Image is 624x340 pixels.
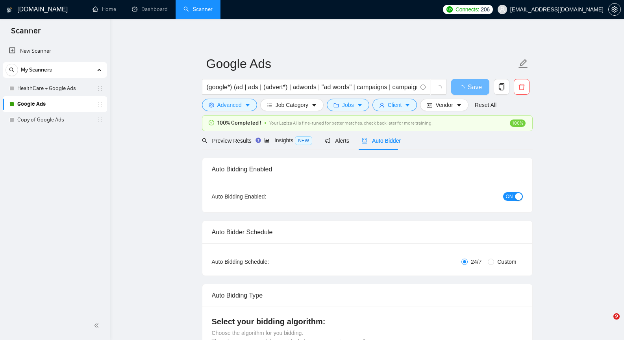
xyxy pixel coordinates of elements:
button: barsJob Categorycaret-down [260,99,324,111]
span: folder [333,102,339,108]
span: Insights [264,137,312,143]
span: 9 [613,313,620,320]
span: user [500,7,505,12]
span: info-circle [420,85,426,90]
div: Auto Bidder Schedule [212,221,523,243]
div: Auto Bidding Schedule: [212,257,315,266]
span: copy [494,83,509,90]
span: Client [388,101,402,109]
span: idcard [427,102,432,108]
span: Job Category [276,101,308,109]
li: My Scanners [3,62,107,128]
span: caret-down [245,102,250,108]
span: Advanced [217,101,242,109]
a: HealthCare + Google Ads [17,81,92,96]
a: Copy of Google Ads [17,112,92,128]
span: delete [514,83,529,90]
span: ON [506,192,513,201]
span: loading [435,85,442,92]
button: setting [608,3,621,16]
span: Vendor [435,101,453,109]
img: upwork-logo.png [446,6,453,13]
a: searchScanner [183,6,213,13]
span: caret-down [405,102,410,108]
button: search [6,64,18,76]
span: 24/7 [468,257,485,266]
a: dashboardDashboard [132,6,168,13]
span: My Scanners [21,62,52,78]
input: Scanner name... [206,54,517,74]
button: Save [451,79,489,95]
span: holder [97,117,103,123]
iframe: Intercom live chat [597,313,616,332]
div: Tooltip anchor [255,137,262,144]
div: Auto Bidding Type [212,284,523,307]
span: setting [209,102,214,108]
a: homeHome [93,6,116,13]
a: setting [608,6,621,13]
button: userClientcaret-down [372,99,417,111]
a: Google Ads [17,96,92,112]
span: area-chart [264,138,270,143]
button: delete [514,79,530,95]
span: bars [267,102,272,108]
h4: Select your bidding algorithm: [212,316,523,327]
span: caret-down [456,102,462,108]
span: Connects: [456,5,479,14]
button: folderJobscaret-down [327,99,369,111]
span: Auto Bidder [362,138,401,144]
input: Search Freelance Jobs... [207,82,417,92]
span: Custom [494,257,519,266]
span: holder [97,85,103,92]
span: Your Laziza AI is fine-tuned for better matches, check back later for more training! [269,120,433,126]
span: search [6,67,18,73]
a: New Scanner [9,43,101,59]
span: loading [458,85,468,91]
div: Auto Bidding Enabled [212,158,523,180]
span: NEW [295,136,312,145]
button: copy [494,79,509,95]
span: search [202,138,207,143]
span: notification [325,138,330,143]
button: idcardVendorcaret-down [420,99,468,111]
span: user [379,102,385,108]
span: check-circle [209,120,214,125]
span: caret-down [357,102,363,108]
span: edit [518,59,528,69]
span: caret-down [311,102,317,108]
a: Reset All [475,101,496,109]
span: Jobs [342,101,354,109]
img: logo [7,4,12,16]
span: double-left [94,322,102,329]
span: 100% Completed ! [217,119,261,127]
span: Save [468,82,482,92]
span: 100% [510,119,526,127]
span: Alerts [325,138,349,144]
span: robot [362,138,367,143]
span: 206 [481,5,489,14]
span: holder [97,101,103,107]
li: New Scanner [3,43,107,59]
span: Scanner [5,25,47,42]
div: Auto Bidding Enabled: [212,192,315,201]
button: settingAdvancedcaret-down [202,99,257,111]
span: Preview Results [202,138,252,144]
